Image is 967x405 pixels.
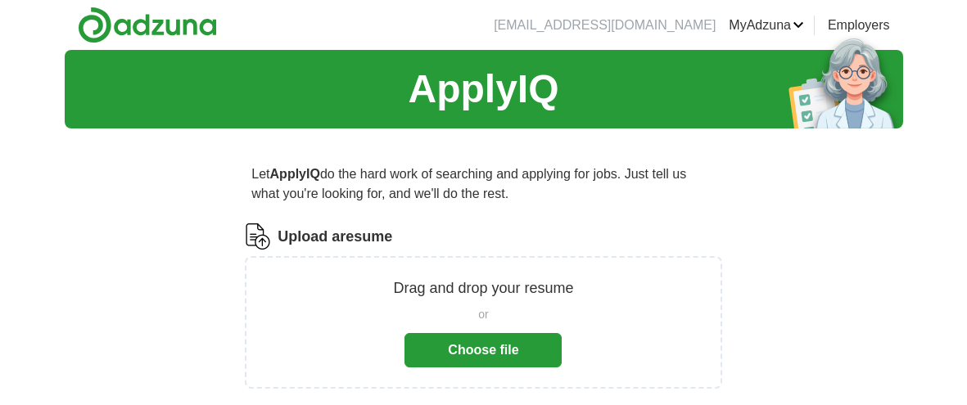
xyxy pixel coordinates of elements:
li: [EMAIL_ADDRESS][DOMAIN_NAME] [494,16,716,35]
h1: ApplyIQ [408,60,558,119]
p: Let do the hard work of searching and applying for jobs. Just tell us what you're looking for, an... [245,158,721,210]
button: Choose file [404,333,562,367]
img: CV Icon [245,223,271,250]
a: Employers [828,16,890,35]
label: Upload a resume [278,226,392,248]
p: Drag and drop your resume [393,277,573,299]
strong: ApplyIQ [270,167,320,181]
span: or [478,306,488,323]
img: Adzuna logo [78,7,217,43]
a: MyAdzuna [729,16,804,35]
